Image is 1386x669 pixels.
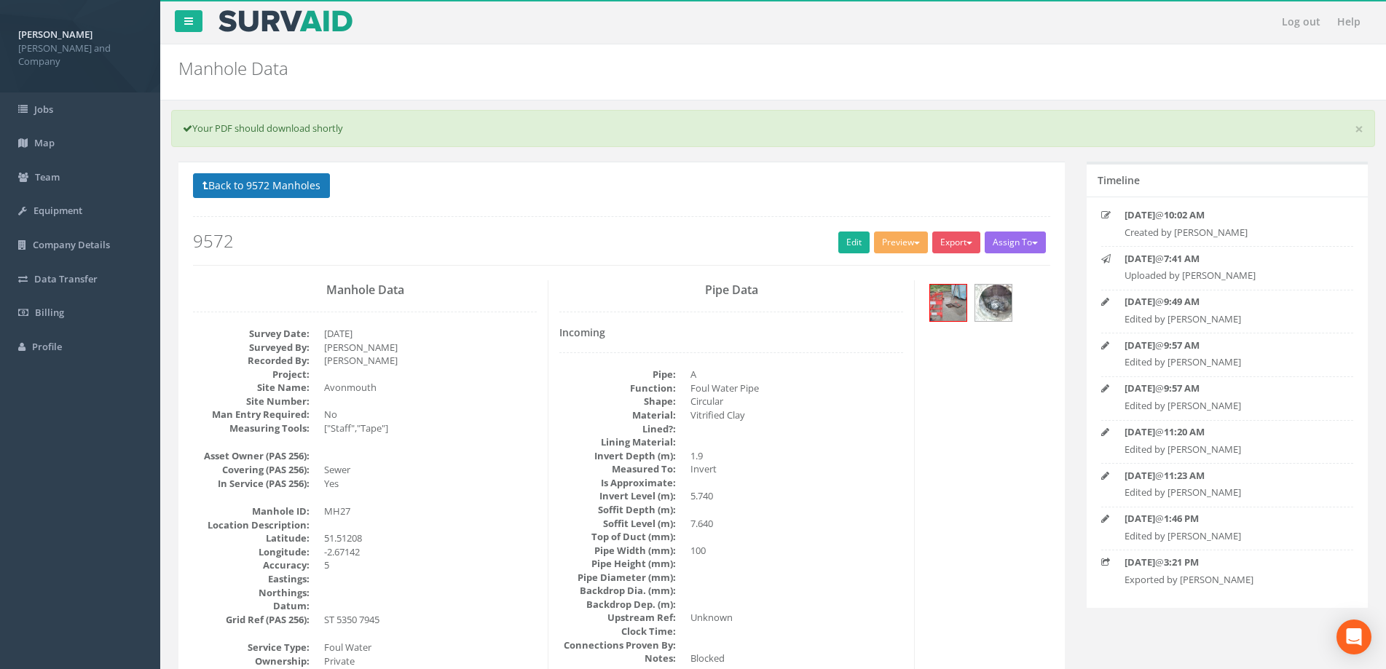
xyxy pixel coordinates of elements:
[193,654,310,668] dt: Ownership:
[1164,425,1205,438] strong: 11:20 AM
[1125,312,1331,326] p: Edited by [PERSON_NAME]
[559,489,676,503] dt: Invert Level (m):
[193,586,310,600] dt: Northings:
[171,110,1375,147] div: Your PDF should download shortly
[193,231,1050,250] h2: 9572
[193,572,310,586] dt: Eastings:
[559,449,676,463] dt: Invert Depth (m):
[690,489,903,503] dd: 5.740
[975,285,1012,321] img: 0ccb69c1-15fb-5ba1-2c5b-3319ddb134c4_e3adbb4b-21dd-9023-5df6-44df2333f2e1_thumb.jpg
[1125,295,1331,309] p: @
[193,173,330,198] button: Back to 9572 Manholes
[690,381,903,395] dd: Foul Water Pipe
[193,545,310,559] dt: Longitude:
[690,395,903,408] dd: Circular
[34,204,82,217] span: Equipment
[193,284,537,297] h3: Manhole Data
[874,231,928,253] button: Preview
[193,558,310,572] dt: Accuracy:
[1125,208,1331,222] p: @
[559,544,676,558] dt: Pipe Width (mm):
[193,599,310,613] dt: Datum:
[559,638,676,652] dt: Connections Proven By:
[690,408,903,422] dd: Vitrified Clay
[1098,175,1140,186] h5: Timeline
[559,381,676,395] dt: Function:
[324,654,537,668] dd: Private
[1125,529,1331,543] p: Edited by [PERSON_NAME]
[559,284,903,297] h3: Pipe Data
[1125,339,1155,352] strong: [DATE]
[559,327,903,338] h4: Incoming
[193,408,310,421] dt: Man Entry Required:
[690,462,903,476] dd: Invert
[193,518,310,532] dt: Location Description:
[1125,512,1155,525] strong: [DATE]
[559,395,676,408] dt: Shape:
[1125,226,1331,240] p: Created by [PERSON_NAME]
[1125,399,1331,413] p: Edited by [PERSON_NAME]
[690,611,903,625] dd: Unknown
[690,652,903,665] dd: Blocked
[559,530,676,544] dt: Top of Duct (mm):
[1164,555,1199,569] strong: 3:21 PM
[559,557,676,571] dt: Pipe Height (mm):
[193,531,310,545] dt: Latitude:
[324,463,537,477] dd: Sewer
[1125,252,1155,265] strong: [DATE]
[193,449,310,463] dt: Asset Owner (PAS 256):
[34,103,53,116] span: Jobs
[324,613,537,627] dd: ST 5350 7945
[1125,381,1155,395] strong: [DATE]
[559,368,676,381] dt: Pipe:
[1125,269,1331,282] p: Uploaded by [PERSON_NAME]
[985,231,1046,253] button: Assign To
[324,408,537,421] dd: No
[324,327,537,341] dd: [DATE]
[178,59,1166,78] h2: Manhole Data
[690,517,903,531] dd: 7.640
[1125,355,1331,369] p: Edited by [PERSON_NAME]
[1164,339,1200,352] strong: 9:57 AM
[324,421,537,435] dd: ["Staff","Tape"]
[193,613,310,627] dt: Grid Ref (PAS 256):
[559,408,676,422] dt: Material:
[559,571,676,585] dt: Pipe Diameter (mm):
[18,41,142,68] span: [PERSON_NAME] and Company
[559,611,676,625] dt: Upstream Ref:
[324,341,537,355] dd: [PERSON_NAME]
[1164,381,1200,395] strong: 9:57 AM
[193,504,310,518] dt: Manhole ID:
[559,652,676,665] dt: Notes:
[1164,252,1200,265] strong: 7:41 AM
[1164,469,1205,482] strong: 11:23 AM
[193,641,310,654] dt: Service Type:
[1125,425,1155,438] strong: [DATE]
[1125,208,1155,221] strong: [DATE]
[559,584,676,598] dt: Backdrop Dia. (mm):
[1125,425,1331,439] p: @
[932,231,980,253] button: Export
[1125,555,1331,569] p: @
[690,544,903,558] dd: 100
[324,504,537,518] dd: MH27
[1125,486,1331,499] p: Edited by [PERSON_NAME]
[193,395,310,408] dt: Site Number:
[324,641,537,654] dd: Foul Water
[559,435,676,449] dt: Lining Material:
[1164,295,1200,308] strong: 9:49 AM
[32,340,62,353] span: Profile
[18,24,142,68] a: [PERSON_NAME] [PERSON_NAME] and Company
[193,421,310,435] dt: Measuring Tools:
[324,381,537,395] dd: Avonmouth
[193,341,310,355] dt: Surveyed By:
[324,531,537,545] dd: 51.51208
[18,28,92,41] strong: [PERSON_NAME]
[324,545,537,559] dd: -2.67142
[34,136,55,149] span: Map
[34,272,98,285] span: Data Transfer
[1164,512,1199,525] strong: 1:46 PM
[1125,381,1331,395] p: @
[33,238,110,251] span: Company Details
[930,285,966,321] img: 0ccb69c1-15fb-5ba1-2c5b-3319ddb134c4_a95ef257-5dbd-efe9-1c1f-5fe269360a17_thumb.jpg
